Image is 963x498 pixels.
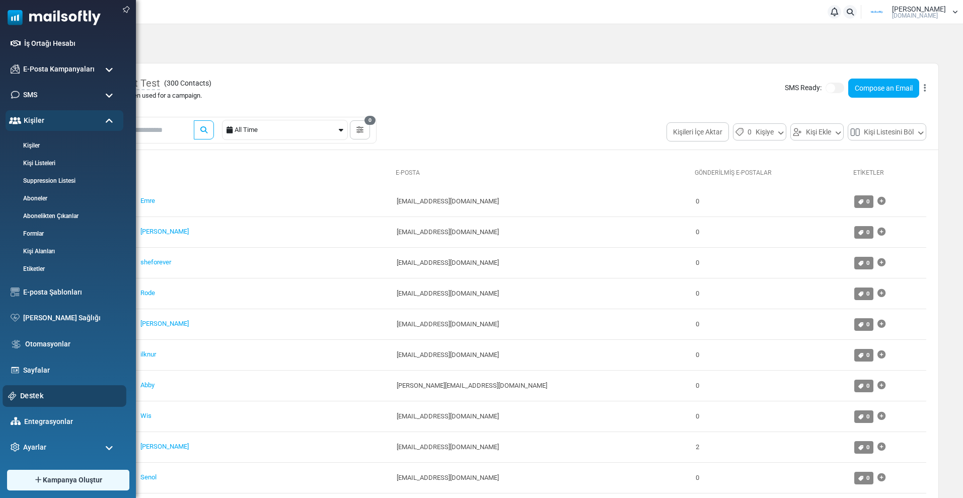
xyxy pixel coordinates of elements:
td: 0 [691,309,849,339]
a: Abby [140,381,155,389]
td: 0 [691,247,849,278]
a: Etiketler [853,169,884,176]
a: 0 [854,349,873,362]
td: 0 [691,278,849,309]
a: User Logo [PERSON_NAME] [DOMAIN_NAME] [864,5,958,20]
a: Aboneler [6,194,121,203]
span: 0 [364,116,376,125]
td: [EMAIL_ADDRESS][DOMAIN_NAME] [392,217,691,247]
span: Kampanya Oluştur [43,475,102,485]
span: SMS [23,90,37,100]
img: sms-icon.png [11,90,20,99]
a: E-posta Şablonları [23,287,118,298]
td: 0 [691,217,849,247]
a: Etiket Ekle [877,283,885,304]
a: Etiket Ekle [877,345,885,365]
a: Kişiler [6,141,121,150]
a: İş Ortağı Hesabı [24,38,118,49]
a: Destek [20,390,121,401]
td: 0 [691,186,849,217]
span: 0 [748,126,752,138]
td: [EMAIL_ADDRESS][DOMAIN_NAME] [392,462,691,493]
a: Abonelikten Çıkanlar [6,211,121,221]
a: Wis [140,412,152,419]
a: Etiket Ekle [877,222,885,242]
img: domain-health-icon.svg [11,314,20,322]
img: campaigns-icon.png [11,64,20,74]
a: Kişi Alanları [6,247,121,256]
span: 0 [866,321,870,328]
a: Entegrasyonlar [24,416,118,427]
img: workflow.svg [11,338,22,350]
span: 0 [866,444,870,451]
a: [PERSON_NAME] Sağlığı [23,313,118,323]
td: [EMAIL_ADDRESS][DOMAIN_NAME] [392,247,691,278]
div: All Time [235,120,337,139]
a: Sayfalar [23,365,118,376]
a: 0 [854,441,873,454]
img: settings-icon.svg [11,443,20,452]
a: Etiket Ekle [877,314,885,334]
td: [EMAIL_ADDRESS][DOMAIN_NAME] [392,432,691,462]
a: 0 [854,410,873,423]
span: 0 [866,351,870,359]
span: 0 [866,259,870,266]
a: Rode [140,289,155,297]
a: Etiket Ekle [877,253,885,273]
a: Etiket Ekle [877,191,885,211]
span: 0 [866,474,870,481]
a: 0 [854,380,873,392]
a: [PERSON_NAME] [140,228,189,235]
a: Etiket Ekle [877,406,885,426]
td: 2 [691,432,849,462]
a: Etiketler [6,264,121,273]
span: 0 [866,382,870,389]
img: email-templates-icon.svg [11,288,20,297]
a: [PERSON_NAME] [140,443,189,450]
a: Senol [140,473,157,481]
a: Formlar [6,229,121,238]
button: 0 [350,120,370,139]
a: 0 [854,318,873,331]
td: [EMAIL_ADDRESS][DOMAIN_NAME] [392,186,691,217]
a: Etiket Ekle [877,468,885,488]
a: 0 [854,226,873,239]
a: [PERSON_NAME] [140,320,189,327]
img: contacts-icon-active.svg [9,117,21,124]
img: User Logo [864,5,890,20]
a: E-Posta [396,169,420,176]
span: 0 [866,290,870,297]
a: 0 [854,257,873,269]
td: [PERSON_NAME][EMAIL_ADDRESS][DOMAIN_NAME] [392,370,691,401]
button: Kişi Listesini Böl [848,123,926,140]
span: E-Posta Kampanyaları [23,64,95,75]
a: Otomasyonlar [25,339,118,349]
a: Emre [140,197,155,204]
td: 0 [691,370,849,401]
span: [PERSON_NAME] [892,6,946,13]
a: 0 [854,195,873,208]
td: [EMAIL_ADDRESS][DOMAIN_NAME] [392,401,691,432]
a: sheforever [140,258,171,266]
a: ilknur [140,350,156,358]
span: 0 [866,198,870,205]
div: SMS Ready: [785,79,926,98]
td: [EMAIL_ADDRESS][DOMAIN_NAME] [392,278,691,309]
a: Etiket Ekle [877,437,885,457]
span: [DOMAIN_NAME] [892,13,938,19]
a: Kişi Listeleri [6,159,121,168]
span: Kişiler [24,115,44,126]
span: 0 [866,229,870,236]
img: support-icon.svg [8,392,17,400]
span: 300 Contacts [167,79,209,87]
td: [EMAIL_ADDRESS][DOMAIN_NAME] [392,309,691,339]
div: This list has not yet been used for a campaign. [69,91,211,101]
td: 0 [691,401,849,432]
td: [EMAIL_ADDRESS][DOMAIN_NAME] [392,339,691,370]
a: 0 [854,472,873,484]
a: Etiket Ekle [877,376,885,396]
td: 0 [691,339,849,370]
td: 0 [691,462,849,493]
a: Compose an Email [848,79,919,98]
span: ( ) [164,78,211,89]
